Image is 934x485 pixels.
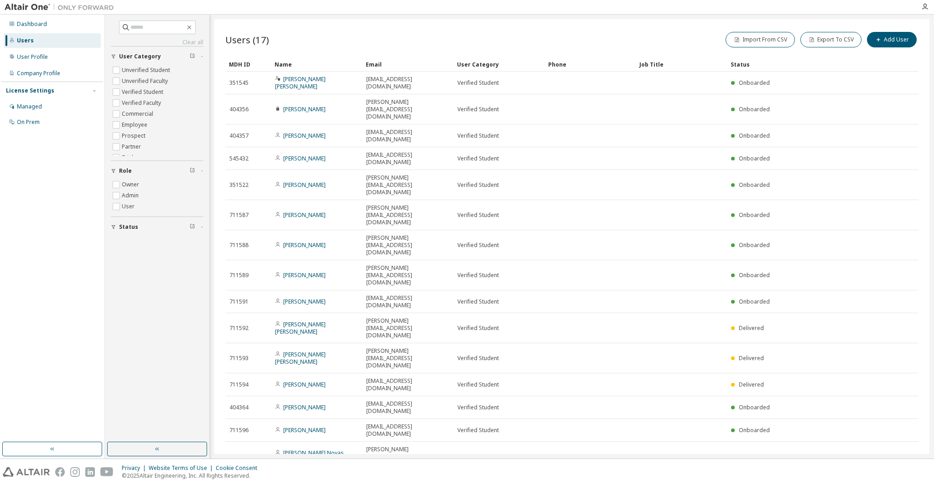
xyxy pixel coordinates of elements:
span: Verified Student [457,381,499,388]
span: Verified Student [457,79,499,87]
span: 711596 [229,427,249,434]
label: Verified Student [122,87,165,98]
span: Onboarded [739,403,770,411]
div: Dashboard [17,21,47,28]
button: Add User [867,32,917,47]
span: Onboarded [739,271,770,279]
span: [EMAIL_ADDRESS][DOMAIN_NAME] [366,151,449,166]
span: Onboarded [739,105,770,113]
img: instagram.svg [70,467,80,477]
span: 711589 [229,272,249,279]
span: Users (17) [225,33,269,46]
span: [EMAIL_ADDRESS][DOMAIN_NAME] [366,129,449,143]
span: Verified Student [457,106,499,113]
div: Cookie Consent [216,464,263,472]
label: Verified Faculty [122,98,163,108]
span: Verified Student [457,453,499,460]
span: 711591 [229,298,249,305]
a: [PERSON_NAME] [283,426,326,434]
a: [PERSON_NAME] [PERSON_NAME] [275,320,326,335]
a: [PERSON_NAME] [PERSON_NAME] [275,75,326,90]
button: Role [111,161,203,181]
span: 404357 [229,132,249,139]
div: MDH ID [229,57,267,72]
span: 404364 [229,404,249,411]
span: [EMAIL_ADDRESS][DOMAIN_NAME] [366,377,449,392]
span: Delivered [739,381,764,388]
span: Onboarded [739,426,770,434]
button: Status [111,217,203,237]
span: Verified Student [457,181,499,189]
label: Prospect [122,130,147,141]
span: 711587 [229,212,249,219]
img: altair_logo.svg [3,467,50,477]
label: Partner [122,141,143,152]
a: [PERSON_NAME] [283,181,326,189]
a: [PERSON_NAME] [283,403,326,411]
span: Verified Student [457,155,499,162]
span: Clear filter [190,223,195,231]
span: Onboarded [739,241,770,249]
span: [PERSON_NAME][EMAIL_ADDRESS][DOMAIN_NAME] [366,347,449,369]
button: Export To CSV [800,32,861,47]
span: Onboarded [739,453,770,460]
span: Delivered [739,354,764,362]
span: User Category [119,53,161,60]
a: [PERSON_NAME] [283,211,326,219]
span: [PERSON_NAME][EMAIL_ADDRESS][DOMAIN_NAME] [366,446,449,468]
span: [PERSON_NAME][EMAIL_ADDRESS][DOMAIN_NAME] [366,204,449,226]
a: [PERSON_NAME] [283,241,326,249]
span: Onboarded [739,155,770,162]
div: Status [731,57,864,72]
span: Onboarded [739,79,770,87]
label: User [122,201,136,212]
img: youtube.svg [100,467,114,477]
span: [EMAIL_ADDRESS][DOMAIN_NAME] [366,423,449,438]
span: Verified Student [457,404,499,411]
label: Unverified Faculty [122,76,170,87]
span: [EMAIL_ADDRESS][DOMAIN_NAME] [366,294,449,309]
span: Verified Student [457,272,499,279]
div: User Profile [17,53,48,61]
p: © 2025 Altair Engineering, Inc. All Rights Reserved. [122,472,263,480]
a: Clear all [111,39,203,46]
div: Privacy [122,464,149,472]
div: Job Title [639,57,723,72]
span: Clear filter [190,167,195,175]
span: 711593 [229,355,249,362]
div: Phone [548,57,632,72]
div: Name [275,57,358,72]
label: Commercial [122,108,155,119]
span: Onboarded [739,298,770,305]
span: Status [119,223,138,231]
span: Delivered [739,324,764,332]
div: Company Profile [17,70,60,77]
span: [PERSON_NAME][EMAIL_ADDRESS][DOMAIN_NAME] [366,317,449,339]
div: On Prem [17,119,40,126]
span: [EMAIL_ADDRESS][DOMAIN_NAME] [366,400,449,415]
span: Role [119,167,132,175]
span: [PERSON_NAME][EMAIL_ADDRESS][DOMAIN_NAME] [366,234,449,256]
span: 404356 [229,106,249,113]
div: User Category [457,57,541,72]
span: 711594 [229,381,249,388]
a: [PERSON_NAME] [283,298,326,305]
div: License Settings [6,87,54,94]
span: Clear filter [190,53,195,60]
span: 711592 [229,325,249,332]
span: Verified Student [457,242,499,249]
span: Verified Student [457,325,499,332]
label: Unverified Student [122,65,172,76]
span: Verified Student [457,212,499,219]
img: Altair One [5,3,119,12]
span: Onboarded [739,181,770,189]
img: linkedin.svg [85,467,95,477]
a: [PERSON_NAME] [283,155,326,162]
span: [PERSON_NAME][EMAIL_ADDRESS][DOMAIN_NAME] [366,174,449,196]
a: [PERSON_NAME] [283,271,326,279]
span: Onboarded [739,132,770,139]
button: Import From CSV [726,32,795,47]
div: Website Terms of Use [149,464,216,472]
label: Trial [122,152,135,163]
a: [PERSON_NAME] [283,105,326,113]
